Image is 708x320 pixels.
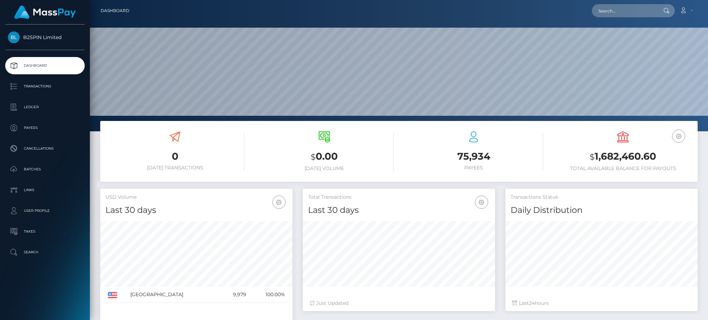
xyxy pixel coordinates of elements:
[511,194,692,201] h5: Transactions Status
[8,164,82,175] p: Batches
[404,165,543,171] h6: Payees
[14,6,76,19] img: MassPay Logo
[108,292,117,298] img: US.png
[105,194,287,201] h5: USD Volume
[105,150,244,163] h3: 0
[553,150,692,164] h3: 1,682,460.60
[249,287,287,303] td: 100.00%
[5,78,85,95] a: Transactions
[105,165,244,171] h6: [DATE] Transactions
[128,287,220,303] td: [GEOGRAPHIC_DATA]
[592,4,657,17] input: Search...
[8,123,82,133] p: Payees
[8,247,82,257] p: Search
[8,60,82,71] p: Dashboard
[220,287,249,303] td: 9,979
[5,244,85,261] a: Search
[5,119,85,137] a: Payees
[310,300,488,307] div: Just Updated
[5,34,85,40] span: B2SPIN Limited
[5,202,85,219] a: User Profile
[101,3,129,18] a: Dashboard
[5,161,85,178] a: Batches
[8,143,82,154] p: Cancellations
[529,300,535,306] span: 24
[105,204,287,216] h4: Last 30 days
[590,152,595,162] small: $
[404,150,543,163] h3: 75,934
[255,150,394,164] h3: 0.00
[311,152,316,162] small: $
[511,204,692,216] h4: Daily Distribution
[8,31,20,43] img: B2SPIN Limited
[512,300,691,307] div: Last hours
[255,166,394,171] h6: [DATE] Volume
[308,204,490,216] h4: Last 30 days
[5,140,85,157] a: Cancellations
[8,81,82,92] p: Transactions
[8,206,82,216] p: User Profile
[8,185,82,195] p: Links
[308,194,490,201] h5: Total Transactions
[5,181,85,199] a: Links
[5,57,85,74] a: Dashboard
[553,166,692,171] h6: Total Available Balance for Payouts
[8,226,82,237] p: Taxes
[5,98,85,116] a: Ledger
[5,223,85,240] a: Taxes
[8,102,82,112] p: Ledger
